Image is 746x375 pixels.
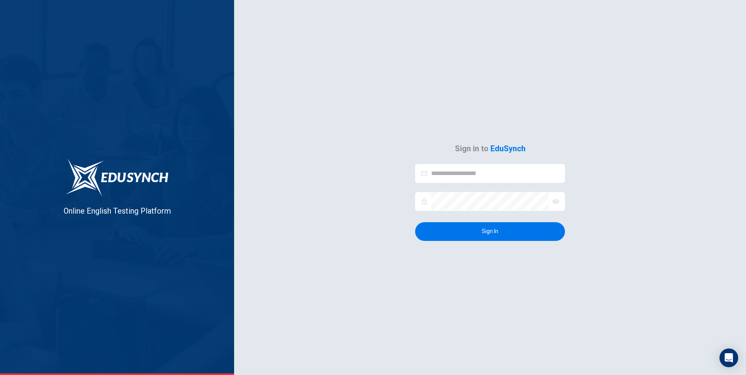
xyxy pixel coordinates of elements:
[66,158,169,197] img: logo
[64,206,171,216] span: Online English Testing Platform
[719,348,738,367] div: Open Intercom Messenger
[415,222,565,241] button: Sign In
[415,142,565,155] h4: Sign in to
[490,144,526,153] strong: EduSynch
